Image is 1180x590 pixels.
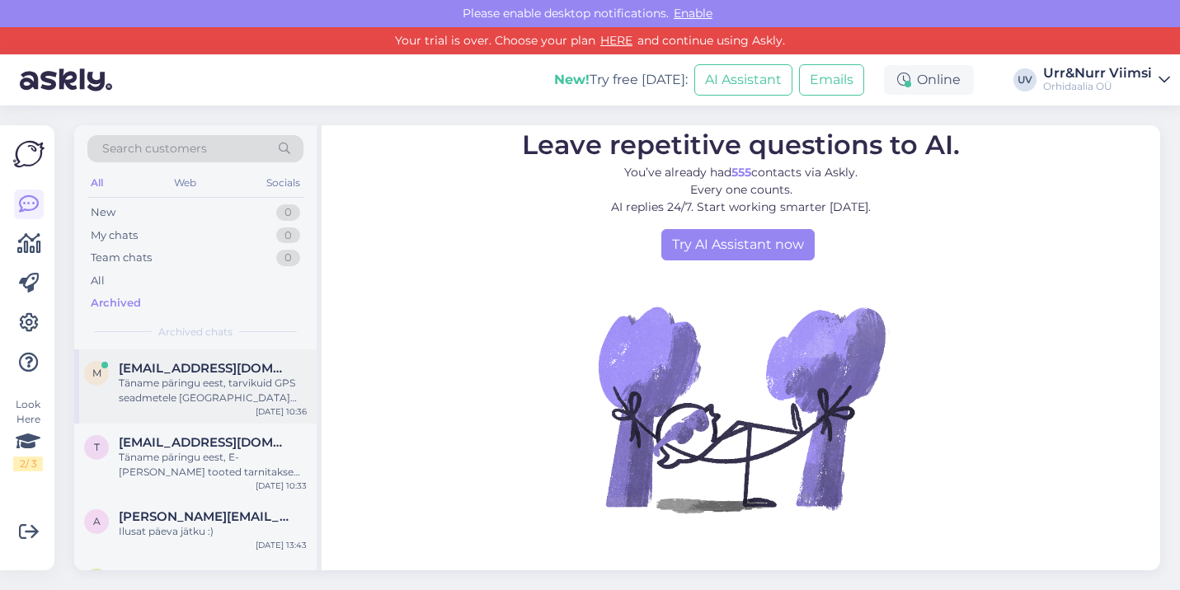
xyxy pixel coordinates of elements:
[93,515,101,527] span: a
[158,325,233,339] span: Archived chats
[13,457,43,471] div: 2 / 3
[593,260,890,557] img: No Chat active
[13,397,43,471] div: Look Here
[1043,67,1152,80] div: Urr&Nurr Viimsi
[595,33,637,48] a: HERE
[91,295,141,311] div: Archived
[256,405,307,418] div: [DATE] 10:36
[119,450,307,480] div: Täname päringu eest, E-[PERSON_NAME] tooted tarnitakse maaletooja vahendusel, Kauplustes olevate ...
[91,273,105,289] div: All
[119,524,307,539] div: Ilusat päeva jätku :)
[94,441,100,453] span: t
[256,480,307,492] div: [DATE] 10:33
[91,204,115,221] div: New
[554,72,590,87] b: New!
[1043,67,1170,93] a: Urr&Nurr ViimsiOrhidaalia OÜ
[119,376,307,405] div: Täname päringu eest, tarvikuid GPS seadmetele [GEOGRAPHIC_DATA] müügil ei ole. Neid on võimalik t...
[119,509,290,524] span: angela.ajexpress@gmail.com
[669,6,717,21] span: Enable
[263,172,303,194] div: Socials
[171,172,200,194] div: Web
[92,367,101,379] span: m
[276,227,300,244] div: 0
[119,435,290,450] span: triin.tammsalu@hotmail.com
[13,138,45,170] img: Askly Logo
[119,569,290,583] span: kolu9307@gmail.com
[119,361,290,376] span: maijakartner@gmail.com
[91,227,138,244] div: My chats
[256,539,307,551] div: [DATE] 13:43
[554,70,688,90] div: Try free [DATE]:
[1043,80,1152,93] div: Orhidaalia OÜ
[522,164,960,216] p: You’ve already had contacts via Askly. Every one counts. AI replies 24/7. Start working smarter [...
[731,165,751,180] b: 555
[661,229,815,260] a: Try AI Assistant now
[1013,68,1037,91] div: UV
[276,204,300,221] div: 0
[276,250,300,266] div: 0
[102,140,207,157] span: Search customers
[522,129,960,161] span: Leave repetitive questions to AI.
[87,172,106,194] div: All
[884,65,974,95] div: Online
[799,64,864,96] button: Emails
[694,64,792,96] button: AI Assistant
[91,250,152,266] div: Team chats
